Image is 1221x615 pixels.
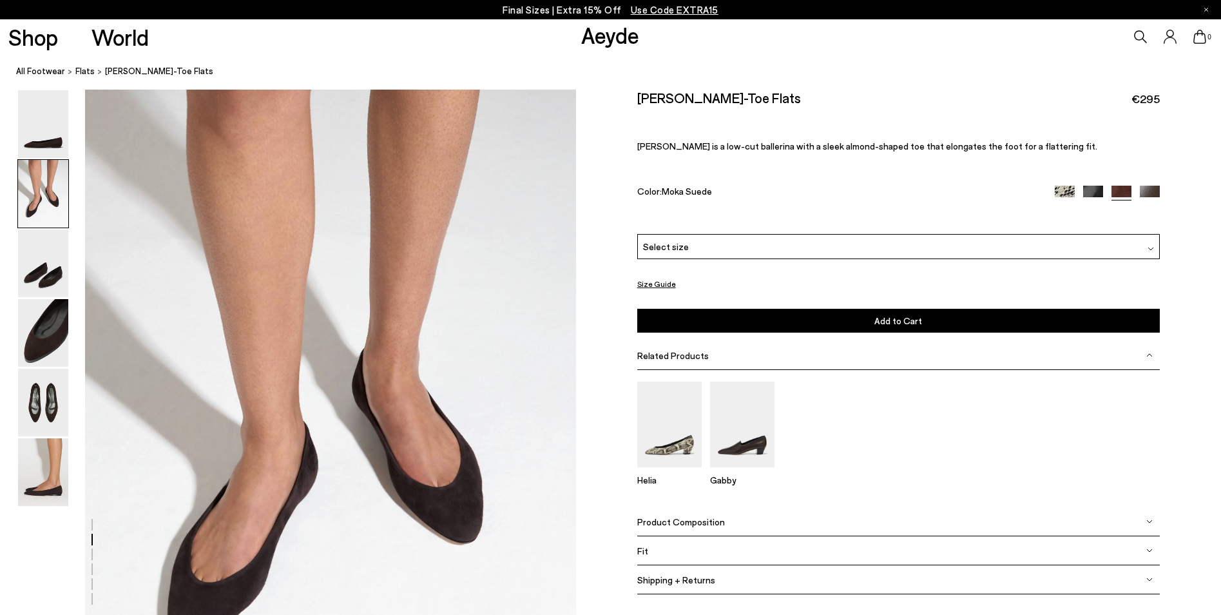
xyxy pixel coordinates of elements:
[1148,246,1154,252] img: svg%3E
[18,160,68,228] img: Ellie Suede Almond-Toe Flats - Image 2
[18,369,68,436] img: Ellie Suede Almond-Toe Flats - Image 5
[662,186,712,197] span: Moka Suede
[637,309,1160,333] button: Add to Cart
[637,350,709,361] span: Related Products
[637,545,648,556] span: Fit
[8,26,58,48] a: Shop
[581,21,639,48] a: Aeyde
[16,54,1221,90] nav: breadcrumb
[637,186,1038,200] div: Color:
[637,516,725,527] span: Product Composition
[710,474,774,485] p: Gabby
[1146,518,1153,525] img: svg%3E
[18,299,68,367] img: Ellie Suede Almond-Toe Flats - Image 4
[637,474,702,485] p: Helia
[631,4,718,15] span: Navigate to /collections/ss25-final-sizes
[643,240,689,253] span: Select size
[75,66,95,76] span: Flats
[503,2,718,18] p: Final Sizes | Extra 15% Off
[105,64,213,78] span: [PERSON_NAME]-Toe Flats
[710,382,774,467] img: Gabby Almond-Toe Loafers
[1193,30,1206,44] a: 0
[1146,576,1153,583] img: svg%3E
[637,458,702,485] a: Helia Low-Cut Pumps Helia
[1206,34,1213,41] span: 0
[18,229,68,297] img: Ellie Suede Almond-Toe Flats - Image 3
[91,26,149,48] a: World
[637,90,801,106] h2: [PERSON_NAME]-Toe Flats
[637,141,1160,151] p: [PERSON_NAME] is a low-cut ballerina with a sleek almond-shaped toe that elongates the foot for a...
[637,276,676,292] button: Size Guide
[1131,91,1160,107] span: €295
[1146,547,1153,554] img: svg%3E
[75,64,95,78] a: Flats
[18,90,68,158] img: Ellie Suede Almond-Toe Flats - Image 1
[874,315,922,326] span: Add to Cart
[18,438,68,506] img: Ellie Suede Almond-Toe Flats - Image 6
[16,64,65,78] a: All Footwear
[637,574,715,585] span: Shipping + Returns
[710,458,774,485] a: Gabby Almond-Toe Loafers Gabby
[637,382,702,467] img: Helia Low-Cut Pumps
[1146,352,1153,358] img: svg%3E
